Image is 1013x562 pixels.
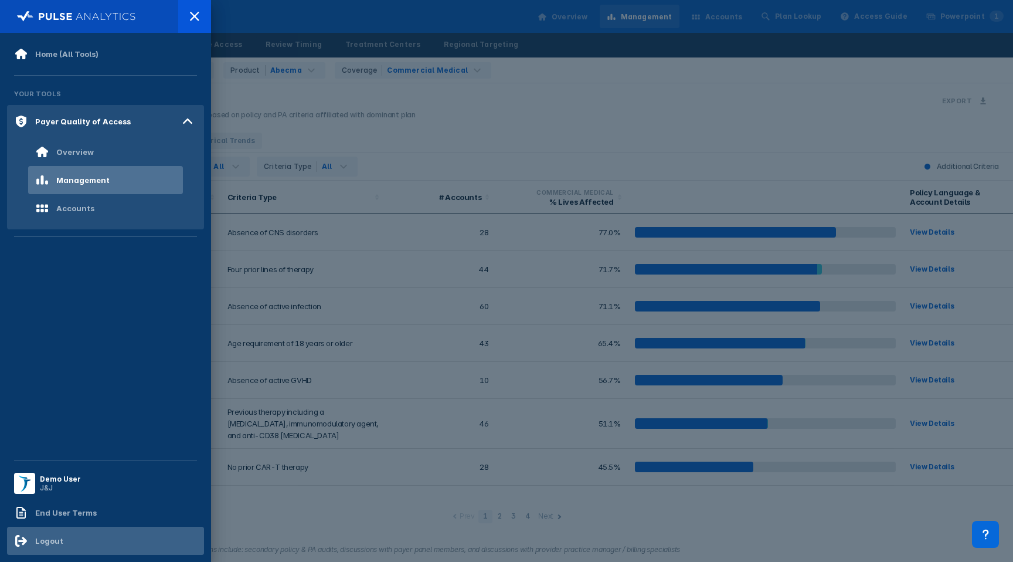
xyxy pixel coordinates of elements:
img: pulse-logo-full-white.svg [17,8,136,25]
a: Overview [7,138,204,166]
a: Accounts [7,194,204,222]
div: End User Terms [35,508,97,517]
div: Management [56,175,110,185]
img: menu button [16,475,33,492]
div: Demo User [40,475,81,483]
div: J&J [40,483,81,492]
div: Overview [56,147,94,157]
div: Logout [35,536,63,546]
a: End User Terms [7,499,204,527]
div: Home (All Tools) [35,49,98,59]
a: Home (All Tools) [7,40,204,68]
div: Accounts [56,204,94,213]
div: Contact Support [972,521,999,548]
div: Your Tools [7,83,204,105]
a: Management [7,166,204,194]
div: Payer Quality of Access [35,117,131,126]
